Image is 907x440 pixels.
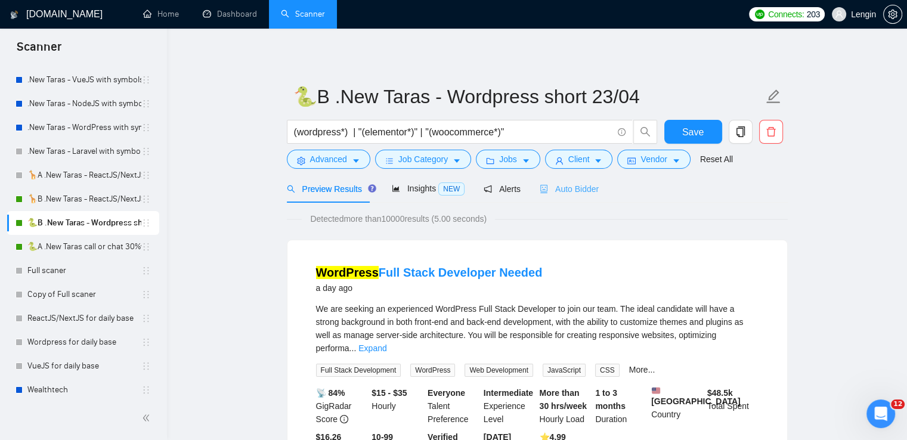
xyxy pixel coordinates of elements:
[7,259,159,283] li: Full scaner
[294,125,612,140] input: Search Freelance Jobs...
[27,330,141,354] a: Wordpress for daily base
[438,182,465,196] span: NEW
[316,281,543,295] div: a day ago
[27,163,141,187] a: 🦒A .New Taras - ReactJS/NextJS usual 23/04
[7,38,71,63] span: Scanner
[141,194,151,204] span: holder
[755,10,764,19] img: upwork-logo.png
[398,153,448,166] span: Job Category
[7,187,159,211] li: 🦒B .New Taras - ReactJS/NextJS rel exp 23/04
[759,120,783,144] button: delete
[27,140,141,163] a: .New Taras - Laravel with symbols
[768,8,804,21] span: Connects:
[385,156,394,165] span: bars
[27,116,141,140] a: .New Taras - WordPress with symbols
[141,99,151,109] span: holder
[729,120,753,144] button: copy
[543,364,586,377] span: JavaScript
[203,9,257,19] a: dashboardDashboard
[358,343,386,353] a: Expand
[27,378,141,402] a: Wealthtech
[453,156,461,165] span: caret-down
[392,184,465,193] span: Insights
[481,386,537,426] div: Experience Level
[700,153,733,166] a: Reset All
[7,163,159,187] li: 🦒A .New Taras - ReactJS/NextJS usual 23/04
[884,10,902,19] span: setting
[7,354,159,378] li: VueJS for daily base
[7,283,159,306] li: Copy of Full scaner
[302,212,495,225] span: Detected more than 10000 results (5.00 seconds)
[540,184,599,194] span: Auto Bidder
[540,185,548,193] span: robot
[672,156,680,165] span: caret-down
[314,386,370,426] div: GigRadar Score
[141,314,151,323] span: holder
[766,89,781,104] span: edit
[143,9,179,19] a: homeHome
[682,125,704,140] span: Save
[27,283,141,306] a: Copy of Full scaner
[484,388,533,398] b: Intermediate
[7,235,159,259] li: 🐍A .New Taras call or chat 30%view 0 reply 23/04
[310,153,347,166] span: Advanced
[555,156,564,165] span: user
[27,354,141,378] a: VueJS for daily base
[7,306,159,330] li: ReactJS/NextJS for daily base
[465,364,533,377] span: Web Development
[428,388,465,398] b: Everyone
[760,126,782,137] span: delete
[891,399,905,409] span: 12
[7,68,159,92] li: .New Taras - VueJS with symbols
[618,128,626,136] span: info-circle
[141,147,151,156] span: holder
[595,364,620,377] span: CSS
[835,10,843,18] span: user
[287,184,373,194] span: Preview Results
[27,259,141,283] a: Full scaner
[141,266,151,275] span: holder
[594,156,602,165] span: caret-down
[7,211,159,235] li: 🐍B .New Taras - Wordpress short 23/04
[705,386,761,426] div: Total Spent
[633,120,657,144] button: search
[568,153,590,166] span: Client
[7,92,159,116] li: .New Taras - NodeJS with symbols
[540,388,587,411] b: More than 30 hrs/week
[640,153,667,166] span: Vendor
[372,388,407,398] b: $15 - $35
[545,150,613,169] button: userClientcaret-down
[316,266,543,279] a: WordPressFull Stack Developer Needed
[27,235,141,259] a: 🐍A .New Taras call or chat 30%view 0 reply 23/04
[410,364,455,377] span: WordPress
[287,150,370,169] button: settingAdvancedcaret-down
[651,386,741,406] b: [GEOGRAPHIC_DATA]
[593,386,649,426] div: Duration
[141,171,151,180] span: holder
[707,388,733,398] b: $ 48.5k
[595,388,626,411] b: 1 to 3 months
[316,388,345,398] b: 📡 84%
[484,185,492,193] span: notification
[806,8,819,21] span: 203
[522,156,530,165] span: caret-down
[634,126,657,137] span: search
[499,153,517,166] span: Jobs
[652,386,660,395] img: 🇺🇸
[316,364,401,377] span: Full Stack Development
[27,187,141,211] a: 🦒B .New Taras - ReactJS/NextJS rel exp 23/04
[883,10,902,19] a: setting
[340,415,348,423] span: info-circle
[369,386,425,426] div: Hourly
[316,266,379,279] mark: WordPress
[7,116,159,140] li: .New Taras - WordPress with symbols
[297,156,305,165] span: setting
[537,386,593,426] div: Hourly Load
[141,361,151,371] span: holder
[629,365,655,374] a: More...
[392,184,400,193] span: area-chart
[866,399,895,428] iframe: Intercom live chat
[664,120,722,144] button: Save
[617,150,690,169] button: idcardVendorcaret-down
[425,386,481,426] div: Talent Preference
